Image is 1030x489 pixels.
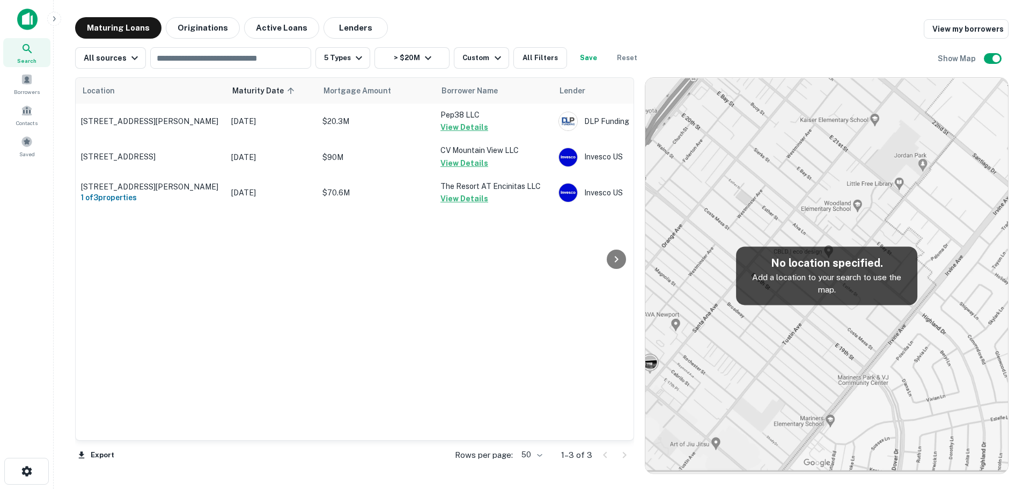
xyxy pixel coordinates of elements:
[440,157,488,170] button: View Details
[81,182,220,192] p: [STREET_ADDRESS][PERSON_NAME]
[976,403,1030,455] iframe: Chat Widget
[454,47,509,69] button: Custom
[745,271,909,296] p: Add a location to your search to use the map.
[322,115,430,127] p: $20.3M
[244,17,319,39] button: Active Loans
[84,52,141,64] div: All sources
[16,119,38,127] span: Contacts
[558,148,719,167] div: Invesco US
[82,84,115,97] span: Location
[19,150,35,158] span: Saved
[440,144,548,156] p: CV Mountain View LLC
[315,47,370,69] button: 5 Types
[3,38,50,67] a: Search
[561,449,592,462] p: 1–3 of 3
[455,449,513,462] p: Rows per page:
[226,78,317,104] th: Maturity Date
[553,78,725,104] th: Lender
[440,192,488,205] button: View Details
[323,17,388,39] button: Lenders
[462,52,504,64] div: Custom
[558,183,719,202] div: Invesco US
[513,47,567,69] button: All Filters
[440,121,488,134] button: View Details
[232,84,298,97] span: Maturity Date
[558,112,719,131] div: DLP Funding
[322,151,430,163] p: $90M
[17,9,38,30] img: capitalize-icon.png
[745,255,909,271] h5: No location specified.
[17,56,36,65] span: Search
[610,47,644,69] button: Reset
[938,53,977,64] h6: Show Map
[559,112,577,130] img: picture
[75,447,117,463] button: Export
[322,187,430,199] p: $70.6M
[924,19,1009,39] a: View my borrowers
[3,100,50,129] a: Contacts
[76,78,226,104] th: Location
[517,447,544,463] div: 50
[440,180,548,192] p: The Resort AT Encinitas LLC
[166,17,240,39] button: Originations
[374,47,450,69] button: > $20M
[435,78,553,104] th: Borrower Name
[3,69,50,98] a: Borrowers
[231,115,312,127] p: [DATE]
[231,151,312,163] p: [DATE]
[559,148,577,166] img: picture
[81,152,220,162] p: [STREET_ADDRESS]
[75,47,146,69] button: All sources
[645,78,1008,473] img: map-placeholder.webp
[14,87,40,96] span: Borrowers
[317,78,435,104] th: Mortgage Amount
[81,192,220,203] h6: 1 of 3 properties
[560,84,585,97] span: Lender
[75,17,161,39] button: Maturing Loans
[231,187,312,199] p: [DATE]
[442,84,498,97] span: Borrower Name
[3,132,50,160] a: Saved
[440,109,548,121] p: Pep38 LLC
[81,116,220,126] p: [STREET_ADDRESS][PERSON_NAME]
[571,47,606,69] button: Save your search to get updates of matches that match your search criteria.
[559,184,577,202] img: picture
[323,84,405,97] span: Mortgage Amount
